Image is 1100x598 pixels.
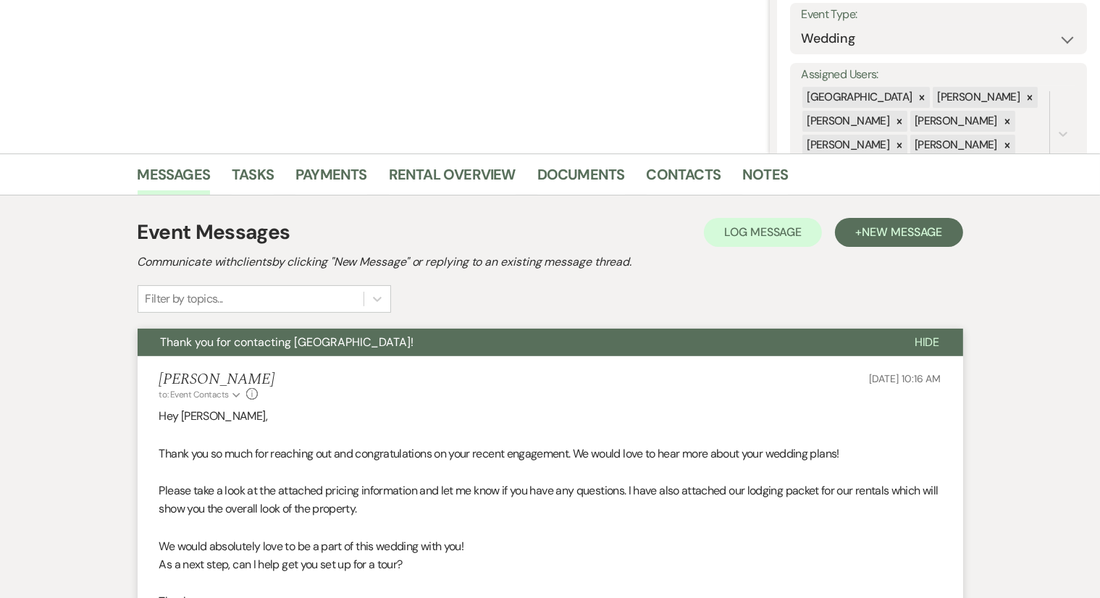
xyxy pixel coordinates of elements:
[146,290,223,308] div: Filter by topics...
[870,372,941,385] span: [DATE] 10:16 AM
[537,163,625,195] a: Documents
[801,4,1076,25] label: Event Type:
[915,334,940,350] span: Hide
[891,329,963,356] button: Hide
[647,163,721,195] a: Contacts
[910,111,999,132] div: [PERSON_NAME]
[159,407,941,426] p: Hey [PERSON_NAME],
[742,163,788,195] a: Notes
[138,163,211,195] a: Messages
[835,218,962,247] button: +New Message
[802,87,914,108] div: [GEOGRAPHIC_DATA]
[295,163,367,195] a: Payments
[161,334,414,350] span: Thank you for contacting [GEOGRAPHIC_DATA]!
[802,111,891,132] div: [PERSON_NAME]
[159,537,941,556] p: We would absolutely love to be a part of this wedding with you!
[159,445,941,463] p: Thank you so much for reaching out and congratulations on your recent engagement. We would love t...
[802,135,891,156] div: [PERSON_NAME]
[138,217,290,248] h1: Event Messages
[159,481,941,518] p: Please take a look at the attached pricing information and let me know if you have any questions....
[159,389,229,400] span: to: Event Contacts
[801,64,1076,85] label: Assigned Users:
[724,224,802,240] span: Log Message
[910,135,999,156] div: [PERSON_NAME]
[138,253,963,271] h2: Communicate with clients by clicking "New Message" or replying to an existing message thread.
[862,224,942,240] span: New Message
[232,163,274,195] a: Tasks
[159,555,941,574] p: As a next step, can I help get you set up for a tour?
[159,388,243,401] button: to: Event Contacts
[704,218,822,247] button: Log Message
[159,371,274,389] h5: [PERSON_NAME]
[138,329,891,356] button: Thank you for contacting [GEOGRAPHIC_DATA]!
[933,87,1022,108] div: [PERSON_NAME]
[389,163,516,195] a: Rental Overview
